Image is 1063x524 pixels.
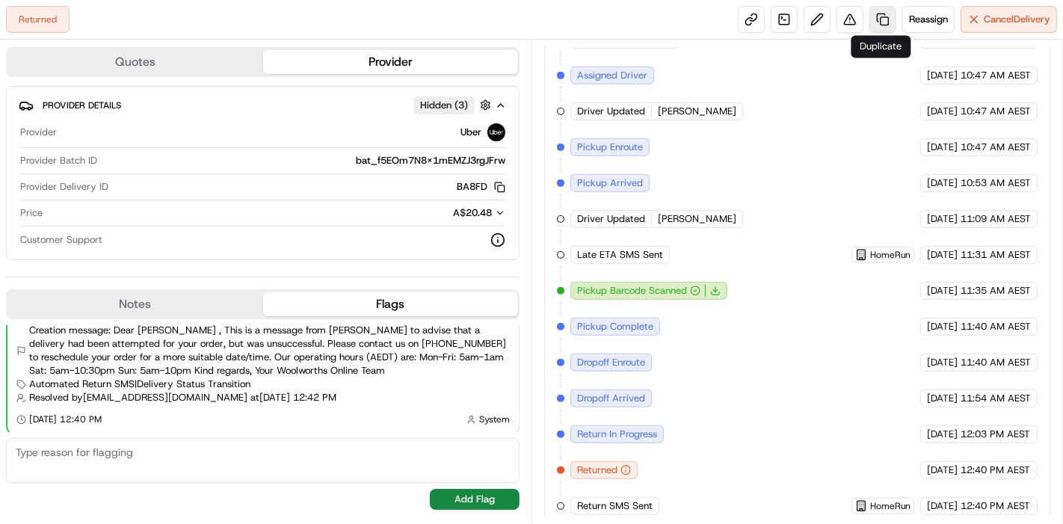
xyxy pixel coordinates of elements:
span: Automated Return SMS | Delivery Status Transition [29,377,250,391]
span: Hidden ( 3 ) [420,99,468,112]
span: Return SMS Sent [577,499,653,513]
span: Pickup Enroute [577,141,643,154]
span: [DATE] [927,176,958,190]
span: 11:09 AM AEST [961,212,1031,226]
button: Pickup Barcode Scanned [577,284,700,298]
span: 11:54 AM AEST [961,392,1031,405]
span: [DATE] [927,69,958,82]
span: 10:53 AM AEST [961,176,1031,190]
button: Quotes [7,50,263,74]
span: System [479,413,510,425]
span: Provider Batch ID [20,154,97,167]
span: [DATE] [927,463,958,477]
span: HomeRun [870,249,911,261]
span: 10:47 AM AEST [961,69,1031,82]
span: Dropoff Enroute [577,356,645,369]
button: CancelDelivery [961,6,1057,33]
button: Hidden (3) [413,96,495,114]
span: [DATE] [927,105,958,118]
button: BA8FD [457,180,505,194]
span: HomeRun [870,500,911,512]
span: Reassign [909,13,948,26]
span: [DATE] [927,141,958,154]
span: Late ETA SMS Sent [577,248,663,262]
span: [DATE] 12:40 PM [29,413,102,425]
span: 11:31 AM AEST [961,248,1031,262]
span: 12:03 PM AEST [961,428,1030,441]
span: Assigned Driver [577,69,647,82]
span: Driver Updated [577,105,645,118]
span: 12:40 PM AEST [961,499,1030,513]
span: [PERSON_NAME] [658,105,736,118]
span: at [DATE] 12:42 PM [250,391,336,404]
span: [DATE] [927,356,958,369]
button: Flags [263,292,519,316]
span: Provider Delivery ID [20,180,108,194]
span: Returned [577,463,617,477]
div: Duplicate [851,35,911,58]
span: Uber [460,126,481,139]
span: Creation message: Dear [PERSON_NAME] , This is a message from [PERSON_NAME] to advise that a deli... [29,324,510,377]
span: 10:47 AM AEST [961,141,1031,154]
span: [DATE] [927,284,958,298]
span: Provider Details [43,99,121,111]
button: Provider [263,50,519,74]
span: 10:47 AM AEST [961,105,1031,118]
button: A$20.48 [374,206,505,220]
button: Reassign [902,6,955,33]
span: Provider [20,126,57,139]
span: [DATE] [927,428,958,441]
button: Notes [7,292,263,316]
span: Resolved by [EMAIL_ADDRESS][DOMAIN_NAME] [29,391,247,404]
span: Pickup Arrived [577,176,643,190]
button: Add Flag [430,489,520,510]
img: uber-new-logo.jpeg [487,123,505,141]
span: [DATE] [927,392,958,405]
button: HomeRun [855,500,911,512]
span: Price [20,206,43,220]
span: [DATE] [927,212,958,226]
span: Cancel Delivery [984,13,1050,26]
span: 12:40 PM AEST [961,463,1030,477]
span: Driver Updated [577,212,645,226]
span: A$20.48 [453,206,492,219]
span: [PERSON_NAME] [658,212,736,226]
span: Return In Progress [577,428,657,441]
button: Provider DetailsHidden (3) [19,93,507,117]
span: 11:40 AM AEST [961,356,1031,369]
span: Pickup Barcode Scanned [577,284,687,298]
span: [DATE] [927,320,958,333]
span: Pickup Complete [577,320,653,333]
span: Dropoff Arrived [577,392,645,405]
span: Customer Support [20,233,102,247]
span: [DATE] [927,248,958,262]
span: bat_f5EOm7N8X1mEMZJ3rgJFrw [356,154,505,167]
span: 11:40 AM AEST [961,320,1031,333]
span: [DATE] [927,499,958,513]
span: 11:35 AM AEST [961,284,1031,298]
